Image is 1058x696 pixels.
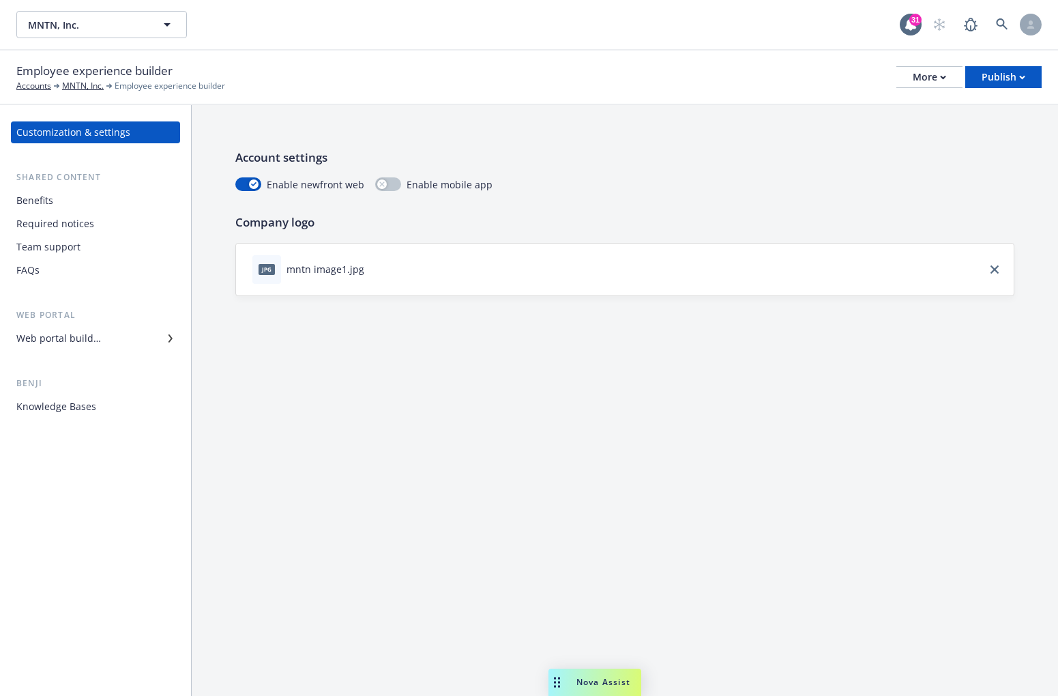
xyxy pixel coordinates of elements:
a: FAQs [11,259,180,281]
div: Knowledge Bases [16,396,96,418]
a: MNTN, Inc. [62,80,104,92]
div: mntn image1.jpg [286,262,364,276]
div: Web portal builder [16,328,101,349]
span: Employee experience builder [16,62,173,80]
a: Knowledge Bases [11,396,180,418]
span: Nova Assist [576,676,630,688]
button: Publish [965,66,1042,88]
div: Customization & settings [16,121,130,143]
a: Benefits [11,190,180,212]
a: Customization & settings [11,121,180,143]
div: Team support [16,236,80,258]
div: FAQs [16,259,40,281]
p: Account settings [235,149,1014,166]
div: More [913,67,946,87]
a: Start snowing [926,11,953,38]
div: Shared content [11,171,180,184]
button: Nova Assist [548,669,641,696]
p: Company logo [235,214,1014,231]
a: Team support [11,236,180,258]
div: Required notices [16,213,94,235]
a: Search [988,11,1016,38]
a: Report a Bug [957,11,984,38]
span: MNTN, Inc. [28,18,146,32]
button: More [896,66,963,88]
a: Accounts [16,80,51,92]
div: Benji [11,377,180,390]
div: Drag to move [548,669,565,696]
button: download file [370,262,381,276]
div: Benefits [16,190,53,212]
div: Web portal [11,308,180,322]
span: Enable newfront web [267,177,364,192]
span: jpg [259,264,275,274]
a: close [986,261,1003,278]
a: Web portal builder [11,328,180,349]
span: Employee experience builder [115,80,225,92]
button: MNTN, Inc. [16,11,187,38]
a: Required notices [11,213,180,235]
span: Enable mobile app [407,177,493,192]
div: Publish [982,67,1025,87]
div: 31 [909,14,922,26]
